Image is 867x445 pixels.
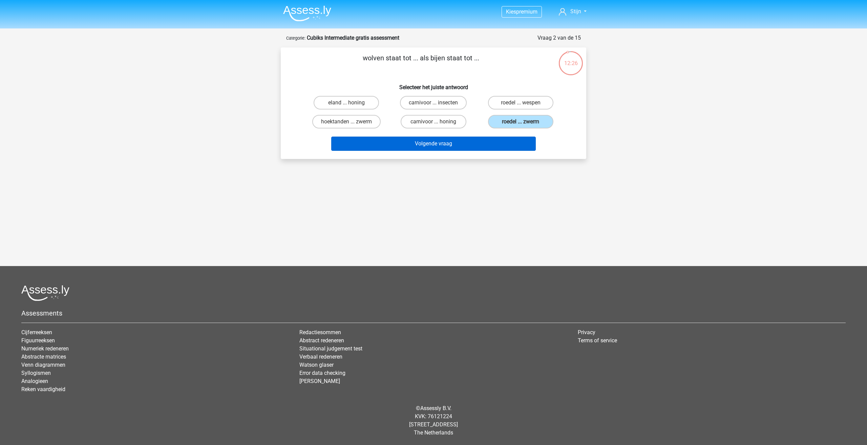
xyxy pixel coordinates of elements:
a: Abstract redeneren [299,337,344,344]
p: wolven staat tot ... als bijen staat tot ... [292,53,550,73]
label: roedel ... wespen [488,96,553,109]
a: Privacy [578,329,595,336]
button: Volgende vraag [331,137,536,151]
span: Kies [506,8,516,15]
a: Stijn [556,7,589,16]
span: premium [516,8,537,15]
div: © KVK: 76121224 [STREET_ADDRESS] The Netherlands [16,399,851,442]
a: Redactiesommen [299,329,341,336]
a: Cijferreeksen [21,329,52,336]
a: Assessly B.V. [420,405,451,411]
label: hoektanden ... zwerm [312,115,381,128]
a: Kiespremium [502,7,542,16]
a: Figuurreeksen [21,337,55,344]
img: Assessly logo [21,285,69,301]
a: Watson glaser [299,362,334,368]
a: [PERSON_NAME] [299,378,340,384]
a: Syllogismen [21,370,51,376]
a: Analogieen [21,378,48,384]
a: Abstracte matrices [21,353,66,360]
a: Numeriek redeneren [21,345,69,352]
label: eland ... honing [314,96,379,109]
div: Vraag 2 van de 15 [537,34,581,42]
a: Situational judgement test [299,345,362,352]
span: Stijn [570,8,581,15]
strong: Cubiks Intermediate gratis assessment [307,35,399,41]
a: Venn diagrammen [21,362,65,368]
label: carnivoor ... insecten [400,96,467,109]
a: Terms of service [578,337,617,344]
label: carnivoor ... honing [401,115,466,128]
label: roedel ... zwerm [488,115,553,128]
small: Categorie: [286,36,305,41]
img: Assessly [283,5,331,21]
h6: Selecteer het juiste antwoord [292,79,575,90]
div: 12:26 [558,50,584,67]
a: Verbaal redeneren [299,353,342,360]
a: Error data checking [299,370,345,376]
h5: Assessments [21,309,846,317]
a: Reken vaardigheid [21,386,65,392]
